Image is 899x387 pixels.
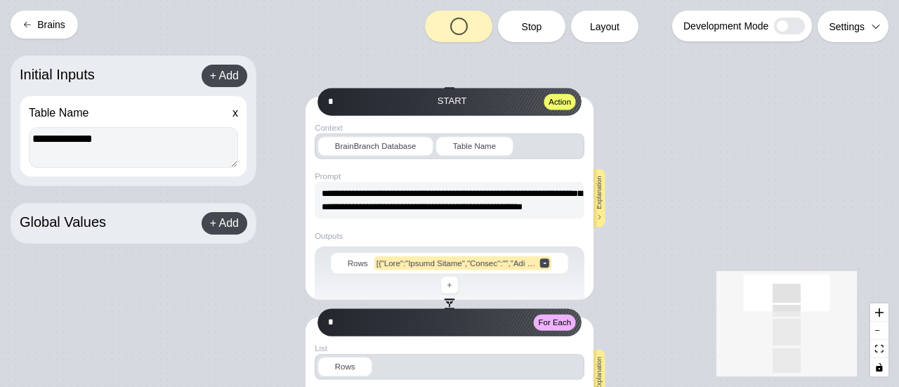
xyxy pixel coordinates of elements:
div: + Add [202,212,247,235]
button: For Each [534,315,576,331]
button: zoom out [870,322,888,340]
img: synapse header [383,88,582,114]
img: synapse header [383,309,582,335]
div: x [232,105,238,127]
div: Context [315,122,584,133]
div: Global Values [20,212,106,235]
div: Outputs [315,230,343,242]
button: Settings [818,11,888,42]
div: Rows [330,252,568,274]
div: BrainBranch Database [317,136,433,156]
button: BrainBranch DatabaseTable Name [315,133,584,159]
div: Rows [317,357,372,376]
div: + Add [202,65,247,87]
img: down caret [542,262,546,263]
button: toggle interactivity [870,358,888,376]
button: + [446,297,453,304]
button: Rows [315,354,584,379]
div: List [315,343,584,354]
div: React Flow controls [870,303,888,376]
div: Prompt [315,171,584,182]
button: zoom in [870,303,888,322]
button: Brains [11,11,78,39]
button: Action [544,94,576,110]
div: START [438,94,467,110]
div: Table Name [29,105,88,122]
button: Layout [571,11,638,42]
div: Initial Inputs [20,65,95,87]
div: Development Mode [672,11,812,41]
span: Explanation [594,176,604,221]
button: fit view [870,340,888,358]
span: Stop [522,20,542,34]
span: [{"Lore":"Ipsumd Sitame","Consec":"","Adi Elit":"","___se___":"142doe7t-i56u-131l-e91d-98ma9al4en... [376,258,538,269]
div: Table Name [435,136,513,156]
